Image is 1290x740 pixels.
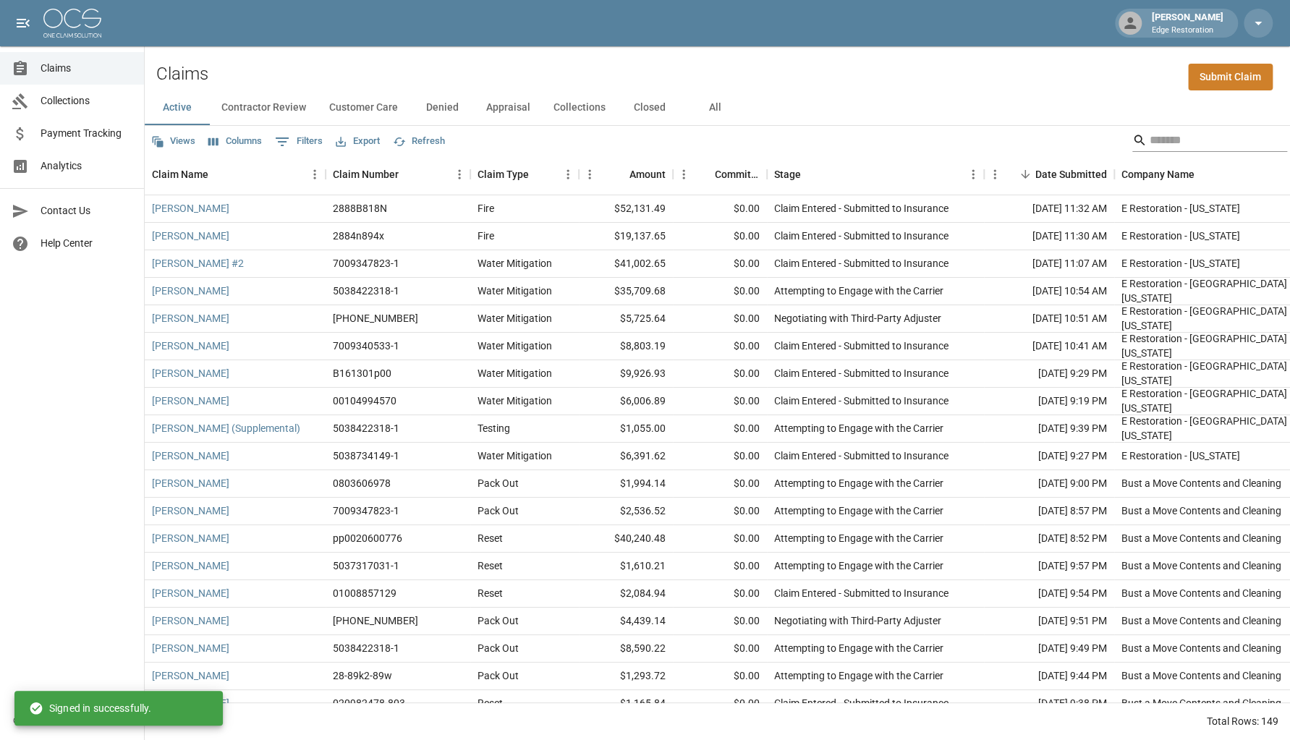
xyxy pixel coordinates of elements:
[478,256,552,271] div: Water Mitigation
[673,305,767,333] div: $0.00
[984,498,1114,525] div: [DATE] 8:57 PM
[152,503,229,518] a: [PERSON_NAME]
[333,366,391,380] div: B161301p00
[984,415,1114,443] div: [DATE] 9:39 PM
[1015,164,1035,184] button: Sort
[542,90,617,125] button: Collections
[579,333,673,360] div: $8,803.19
[318,90,410,125] button: Customer Care
[333,311,418,326] div: 300-054677-2025
[304,163,326,185] button: Menu
[478,311,552,326] div: Water Mitigation
[579,525,673,553] div: $40,240.48
[478,448,552,463] div: Water Mitigation
[579,154,673,195] div: Amount
[579,278,673,305] div: $35,709.68
[332,130,383,153] button: Export
[478,503,519,518] div: Pack Out
[984,388,1114,415] div: [DATE] 9:19 PM
[333,558,399,573] div: 5037317031-1
[152,586,229,600] a: [PERSON_NAME]
[579,553,673,580] div: $1,610.21
[774,394,949,408] div: Claim Entered - Submitted to Insurance
[673,360,767,388] div: $0.00
[673,443,767,470] div: $0.00
[41,203,132,218] span: Contact Us
[478,531,503,545] div: Reset
[673,333,767,360] div: $0.00
[774,696,949,710] div: Claim Entered - Submitted to Insurance
[13,713,131,728] div: © 2025 One Claim Solution
[579,415,673,443] div: $1,055.00
[478,229,494,243] div: Fire
[152,668,229,683] a: [PERSON_NAME]
[774,311,941,326] div: Negotiating with Third-Party Adjuster
[579,580,673,608] div: $2,084.94
[41,126,132,141] span: Payment Tracking
[145,90,1290,125] div: dynamic tabs
[984,163,1006,185] button: Menu
[333,586,396,600] div: 01008857129
[774,613,941,628] div: Negotiating with Third-Party Adjuster
[984,223,1114,250] div: [DATE] 11:30 AM
[478,696,503,710] div: Reset
[326,154,470,195] div: Claim Number
[478,366,552,380] div: Water Mitigation
[1121,696,1281,710] div: Bust a Move Contents and Cleaning
[579,250,673,278] div: $41,002.65
[333,284,399,298] div: 5038422318-1
[333,476,391,490] div: 0803606978
[1121,448,1240,463] div: E Restoration - Nevada
[410,90,475,125] button: Denied
[962,163,984,185] button: Menu
[333,696,405,710] div: 020982478-803
[579,163,601,185] button: Menu
[984,690,1114,718] div: [DATE] 9:38 PM
[774,154,801,195] div: Stage
[1188,64,1273,90] a: Submit Claim
[673,470,767,498] div: $0.00
[629,154,666,195] div: Amount
[579,388,673,415] div: $6,006.89
[579,443,673,470] div: $6,391.62
[984,360,1114,388] div: [DATE] 9:29 PM
[470,154,579,195] div: Claim Type
[774,366,949,380] div: Claim Entered - Submitted to Insurance
[774,284,943,298] div: Attempting to Engage with the Carrier
[478,613,519,628] div: Pack Out
[475,90,542,125] button: Appraisal
[478,558,503,573] div: Reset
[617,90,682,125] button: Closed
[774,641,943,655] div: Attempting to Engage with the Carrier
[152,613,229,628] a: [PERSON_NAME]
[984,305,1114,333] div: [DATE] 10:51 AM
[1121,558,1281,573] div: Bust a Move Contents and Cleaning
[767,154,984,195] div: Stage
[43,9,101,38] img: ocs-logo-white-transparent.png
[152,311,229,326] a: [PERSON_NAME]
[579,498,673,525] div: $2,536.52
[715,154,760,195] div: Committed Amount
[984,154,1114,195] div: Date Submitted
[673,154,767,195] div: Committed Amount
[673,163,695,185] button: Menu
[984,278,1114,305] div: [DATE] 10:54 AM
[1121,154,1194,195] div: Company Name
[579,305,673,333] div: $5,725.64
[156,64,208,85] h2: Claims
[210,90,318,125] button: Contractor Review
[984,608,1114,635] div: [DATE] 9:51 PM
[389,130,449,153] button: Refresh
[695,164,715,184] button: Sort
[774,229,949,243] div: Claim Entered - Submitted to Insurance
[579,690,673,718] div: $1,165.84
[478,641,519,655] div: Pack Out
[333,154,399,195] div: Claim Number
[152,366,229,380] a: [PERSON_NAME]
[673,690,767,718] div: $0.00
[673,635,767,663] div: $0.00
[673,278,767,305] div: $0.00
[152,421,300,435] a: [PERSON_NAME] (Supplemental)
[984,580,1114,608] div: [DATE] 9:54 PM
[774,339,949,353] div: Claim Entered - Submitted to Insurance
